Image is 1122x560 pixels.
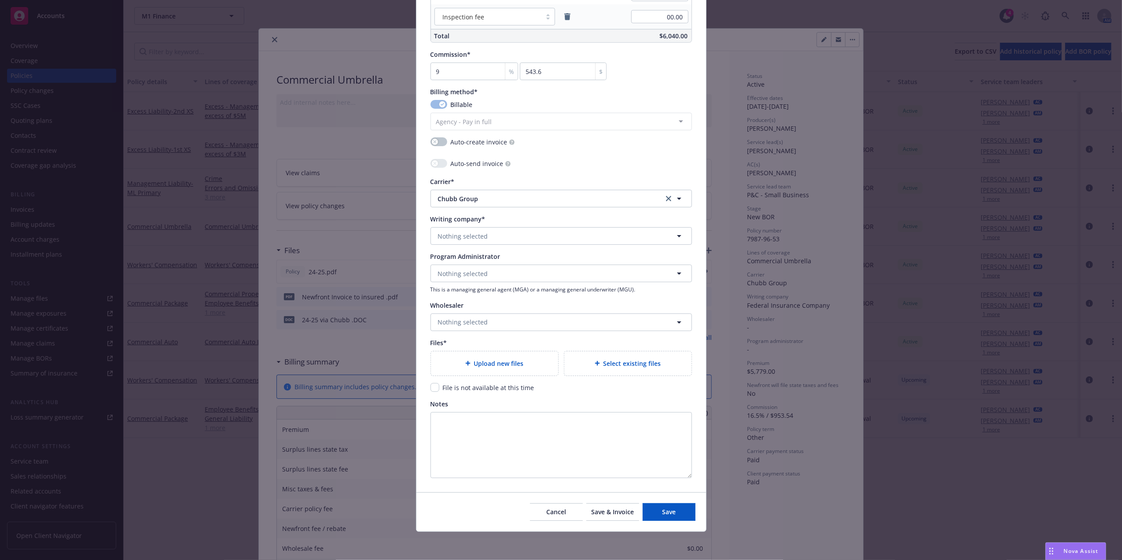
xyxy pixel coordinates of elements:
[430,87,692,130] span: Billing method*BillableAgency - Pay in full
[1045,542,1106,560] button: Nova Assist
[591,508,634,516] span: Save & Invoice
[451,159,504,168] span: Auto-send invoice
[662,508,676,516] span: Save
[643,503,695,521] button: Save
[430,351,559,376] div: Upload new files
[443,383,534,392] span: File is not available at this time
[586,503,639,521] button: Save & Invoice
[438,194,650,203] span: Chubb Group
[663,193,674,204] a: clear selection
[660,32,688,40] span: $6,040.00
[430,177,455,186] span: Carrier*
[1046,543,1057,560] div: Drag to move
[509,67,514,76] span: %
[430,301,464,309] span: Wholesaler
[430,215,486,223] span: Writing company*
[430,400,449,408] span: Notes
[430,88,478,96] span: Billing method*
[430,265,692,282] button: Nothing selected
[430,100,692,109] div: Billable
[546,508,566,516] span: Cancel
[430,286,692,293] span: This is a managing general agent (MGA) or a managing general underwriter (MGU).
[438,317,488,327] span: Nothing selected
[430,252,500,261] span: Program Administrator
[430,50,471,59] span: Commission*
[434,32,450,40] span: Total
[430,313,692,331] button: Nothing selected
[438,232,488,241] span: Nothing selected
[443,12,485,22] span: Inspection fee
[474,359,524,368] span: Upload new files
[430,190,692,207] button: Chubb Groupclear selection
[530,503,583,521] button: Cancel
[603,359,661,368] span: Select existing files
[439,12,537,22] span: Inspection fee
[451,137,508,147] span: Auto-create invoice
[631,10,688,23] input: 0.00
[564,351,692,376] div: Select existing files
[562,11,573,22] a: remove
[430,339,447,347] span: Files*
[599,67,603,76] span: $
[430,227,692,245] button: Nothing selected
[438,269,488,278] span: Nothing selected
[1064,547,1099,555] span: Nova Assist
